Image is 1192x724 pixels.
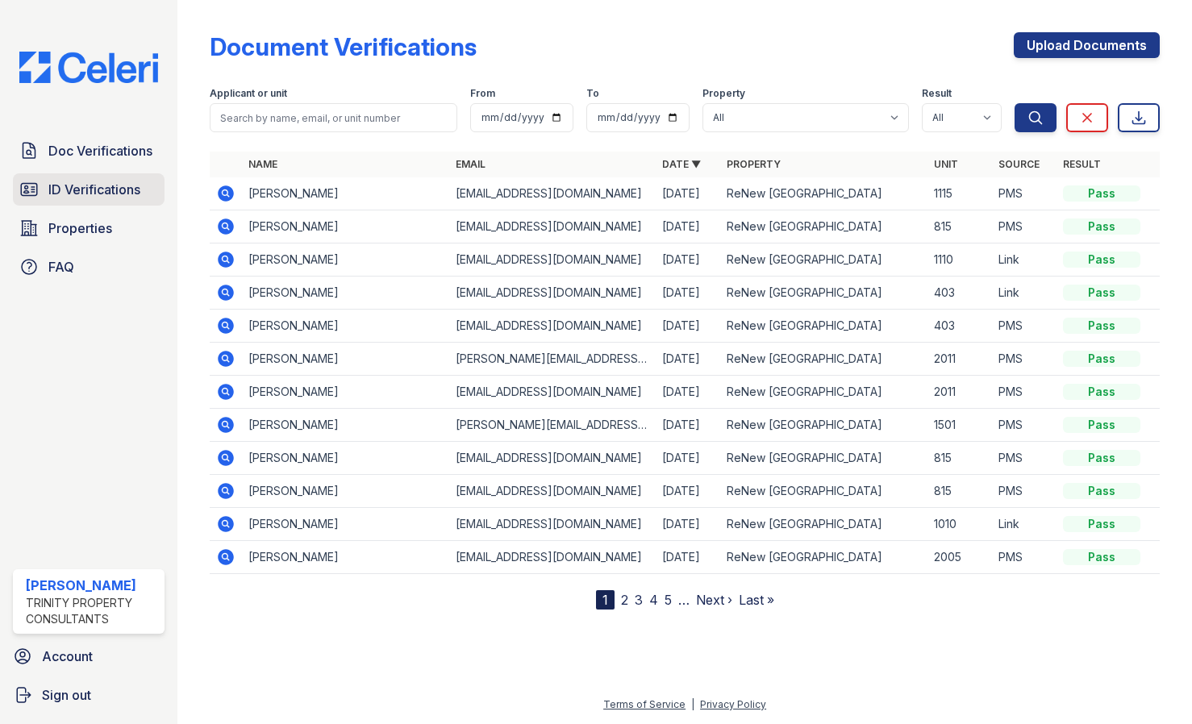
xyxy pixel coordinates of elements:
[456,158,486,170] a: Email
[449,475,656,508] td: [EMAIL_ADDRESS][DOMAIN_NAME]
[656,541,720,574] td: [DATE]
[449,442,656,475] td: [EMAIL_ADDRESS][DOMAIN_NAME]
[1063,549,1140,565] div: Pass
[1063,285,1140,301] div: Pass
[665,592,672,608] a: 5
[656,277,720,310] td: [DATE]
[927,541,992,574] td: 2005
[927,210,992,243] td: 815
[720,177,927,210] td: ReNew [GEOGRAPHIC_DATA]
[596,590,615,610] div: 1
[635,592,643,608] a: 3
[449,409,656,442] td: [PERSON_NAME][EMAIL_ADDRESS][PERSON_NAME][DOMAIN_NAME]
[720,310,927,343] td: ReNew [GEOGRAPHIC_DATA]
[656,475,720,508] td: [DATE]
[927,442,992,475] td: 815
[242,310,449,343] td: [PERSON_NAME]
[992,243,1057,277] td: Link
[662,158,701,170] a: Date ▼
[992,508,1057,541] td: Link
[720,210,927,243] td: ReNew [GEOGRAPHIC_DATA]
[449,541,656,574] td: [EMAIL_ADDRESS][DOMAIN_NAME]
[656,310,720,343] td: [DATE]
[720,376,927,409] td: ReNew [GEOGRAPHIC_DATA]
[720,508,927,541] td: ReNew [GEOGRAPHIC_DATA]
[242,475,449,508] td: [PERSON_NAME]
[6,52,171,83] img: CE_Logo_Blue-a8612792a0a2168367f1c8372b55b34899dd931a85d93a1a3d3e32e68fde9ad4.png
[927,310,992,343] td: 403
[1063,252,1140,268] div: Pass
[700,698,766,710] a: Privacy Policy
[42,647,93,666] span: Account
[720,277,927,310] td: ReNew [GEOGRAPHIC_DATA]
[210,32,477,61] div: Document Verifications
[720,409,927,442] td: ReNew [GEOGRAPHIC_DATA]
[449,343,656,376] td: [PERSON_NAME][EMAIL_ADDRESS][PERSON_NAME][DOMAIN_NAME]
[927,243,992,277] td: 1110
[656,177,720,210] td: [DATE]
[927,177,992,210] td: 1115
[992,376,1057,409] td: PMS
[48,218,112,238] span: Properties
[656,409,720,442] td: [DATE]
[927,376,992,409] td: 2011
[727,158,781,170] a: Property
[656,243,720,277] td: [DATE]
[691,698,694,710] div: |
[449,310,656,343] td: [EMAIL_ADDRESS][DOMAIN_NAME]
[1063,318,1140,334] div: Pass
[603,698,686,710] a: Terms of Service
[449,210,656,243] td: [EMAIL_ADDRESS][DOMAIN_NAME]
[1063,185,1140,202] div: Pass
[242,277,449,310] td: [PERSON_NAME]
[998,158,1040,170] a: Source
[42,685,91,705] span: Sign out
[992,442,1057,475] td: PMS
[1063,450,1140,466] div: Pass
[248,158,277,170] a: Name
[449,177,656,210] td: [EMAIL_ADDRESS][DOMAIN_NAME]
[242,409,449,442] td: [PERSON_NAME]
[242,541,449,574] td: [PERSON_NAME]
[992,409,1057,442] td: PMS
[13,173,165,206] a: ID Verifications
[6,679,171,711] a: Sign out
[242,343,449,376] td: [PERSON_NAME]
[6,640,171,672] a: Account
[656,343,720,376] td: [DATE]
[720,541,927,574] td: ReNew [GEOGRAPHIC_DATA]
[242,177,449,210] td: [PERSON_NAME]
[1063,158,1101,170] a: Result
[210,87,287,100] label: Applicant or unit
[13,251,165,283] a: FAQ
[48,141,152,160] span: Doc Verifications
[678,590,690,610] span: …
[48,257,74,277] span: FAQ
[26,595,158,627] div: Trinity Property Consultants
[1063,417,1140,433] div: Pass
[992,475,1057,508] td: PMS
[242,442,449,475] td: [PERSON_NAME]
[13,212,165,244] a: Properties
[656,508,720,541] td: [DATE]
[242,243,449,277] td: [PERSON_NAME]
[992,343,1057,376] td: PMS
[992,277,1057,310] td: Link
[922,87,952,100] label: Result
[210,103,457,132] input: Search by name, email, or unit number
[586,87,599,100] label: To
[992,541,1057,574] td: PMS
[739,592,774,608] a: Last »
[1014,32,1160,58] a: Upload Documents
[449,508,656,541] td: [EMAIL_ADDRESS][DOMAIN_NAME]
[720,442,927,475] td: ReNew [GEOGRAPHIC_DATA]
[992,177,1057,210] td: PMS
[720,243,927,277] td: ReNew [GEOGRAPHIC_DATA]
[927,508,992,541] td: 1010
[927,343,992,376] td: 2011
[242,508,449,541] td: [PERSON_NAME]
[449,277,656,310] td: [EMAIL_ADDRESS][DOMAIN_NAME]
[48,180,140,199] span: ID Verifications
[1063,351,1140,367] div: Pass
[1063,218,1140,235] div: Pass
